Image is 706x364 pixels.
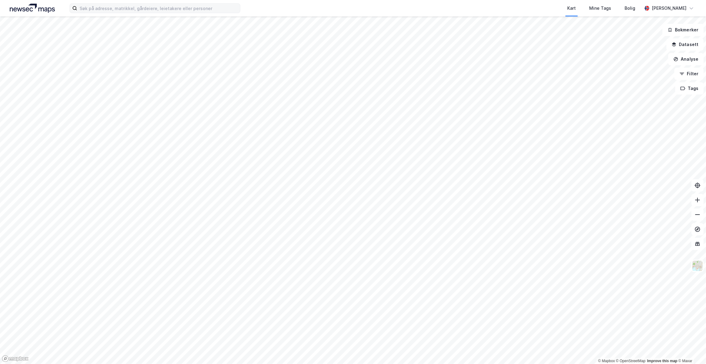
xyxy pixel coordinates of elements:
div: [PERSON_NAME] [652,5,686,12]
div: Kart [567,5,576,12]
div: Bolig [625,5,635,12]
img: logo.a4113a55bc3d86da70a041830d287a7e.svg [10,4,55,13]
input: Søk på adresse, matrikkel, gårdeiere, leietakere eller personer [77,4,240,13]
div: Mine Tags [589,5,611,12]
iframe: Chat Widget [676,335,706,364]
